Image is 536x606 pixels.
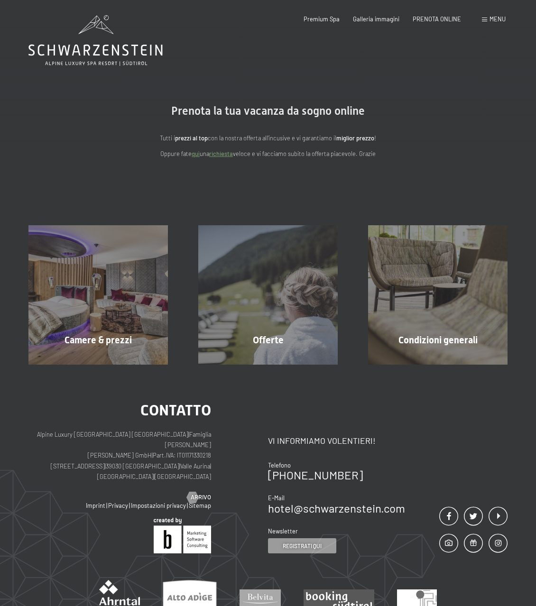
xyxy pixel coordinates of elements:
span: Offerte [253,334,284,346]
span: Telefono [268,461,291,469]
p: Oppure fate una veloce e vi facciamo subito la offerta piacevole. Grazie [78,149,458,158]
span: | [188,431,189,438]
a: Imprint [86,502,105,509]
a: Arrivo [187,493,211,502]
strong: prezzi al top [175,134,208,142]
a: hotel@schwarzenstein.com [268,501,405,515]
span: Arrivo [191,493,211,502]
span: Condizioni generali [398,334,478,346]
span: | [129,502,130,509]
p: Alpine Luxury [GEOGRAPHIC_DATA] [GEOGRAPHIC_DATA] Famiglia [PERSON_NAME] [PERSON_NAME] GmbH Part.... [28,429,211,482]
a: PRENOTA ONLINE [413,15,461,23]
span: | [179,462,180,470]
span: | [187,502,188,509]
span: | [210,462,211,470]
a: Sitemap [189,502,211,509]
span: Contatto [140,401,211,419]
a: Galleria immagini [353,15,399,23]
span: Vi informiamo volentieri! [268,435,376,446]
span: Newsletter [268,527,298,535]
span: Camere & prezzi [65,334,132,346]
span: E-Mail [268,494,285,502]
span: Menu [490,15,506,23]
span: | [154,473,155,480]
span: | [106,502,107,509]
img: Brandnamic GmbH | Leading Hospitality Solutions [154,518,211,553]
span: Prenota la tua vacanza da sogno online [171,104,365,118]
span: | [105,462,106,470]
a: quì [192,150,200,157]
a: Impostazioni privacy [131,502,186,509]
a: [PHONE_NUMBER] [268,468,363,482]
a: Vacanze in Trentino Alto Adige all'Hotel Schwarzenstein Camere & prezzi [13,225,183,365]
strong: miglior prezzo [336,134,374,142]
a: Vacanze in Trentino Alto Adige all'Hotel Schwarzenstein Condizioni generali [353,225,523,365]
span: | [152,451,153,459]
a: richiesta [209,150,233,157]
a: Privacy [108,502,128,509]
span: Registrati qui [283,542,322,550]
p: Tutti i con la nostra offerta all'incusive e vi garantiamo il ! [78,133,458,143]
a: Premium Spa [304,15,340,23]
a: Vacanze in Trentino Alto Adige all'Hotel Schwarzenstein Offerte [183,225,353,365]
